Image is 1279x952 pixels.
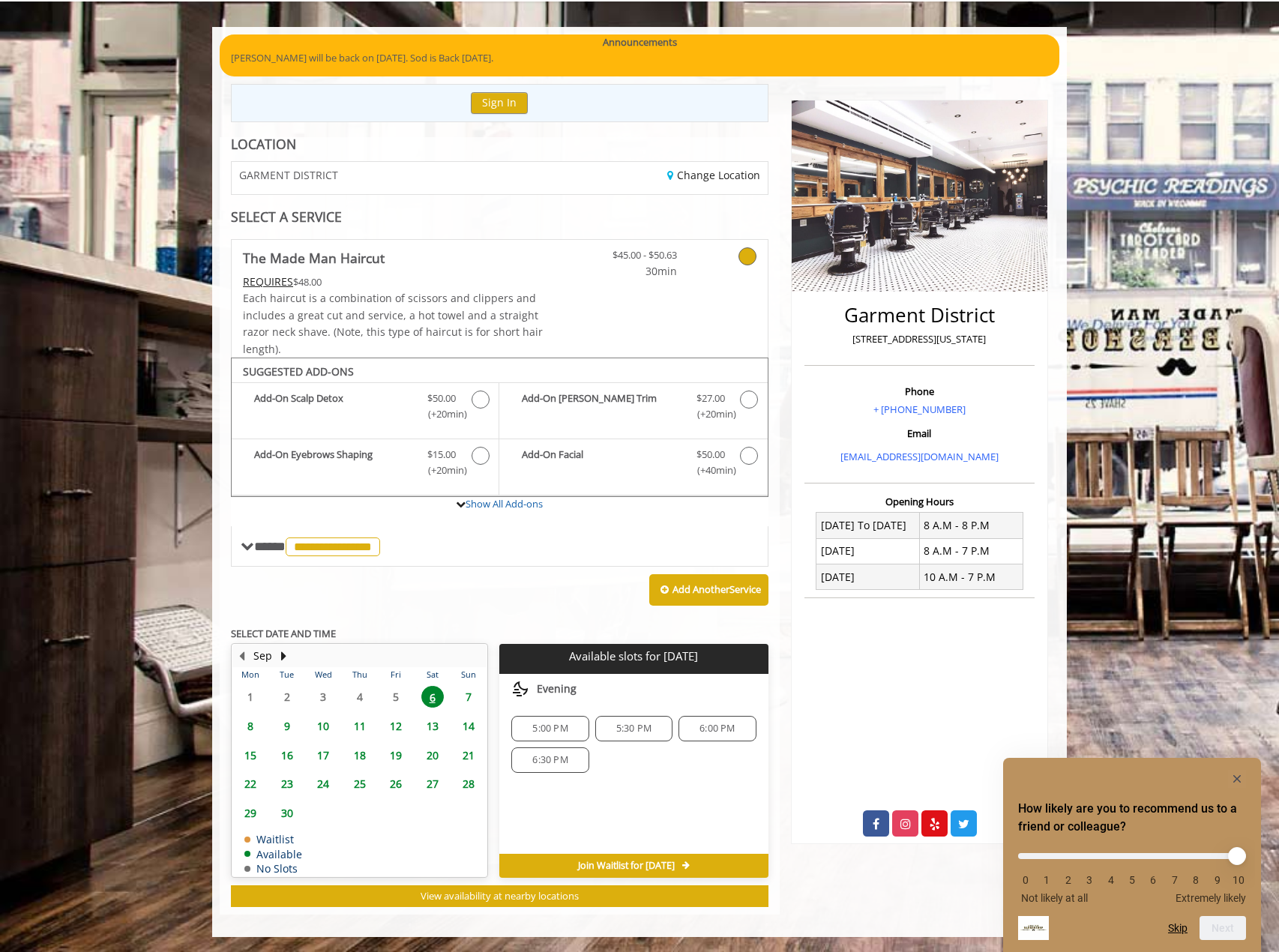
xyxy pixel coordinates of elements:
th: Wed [305,667,341,682]
span: Not likely at all [1021,892,1088,904]
span: Join Waitlist for [DATE] [578,860,675,872]
td: [DATE] [816,564,920,590]
td: Select day12 [378,711,414,741]
span: 29 [239,802,262,824]
span: 6:30 PM [532,754,568,766]
b: Add-On Eyebrows Shaping [254,447,412,478]
td: Select day8 [232,711,268,741]
span: View availability at nearby locations [421,889,579,903]
p: [STREET_ADDRESS][US_STATE] [808,331,1031,347]
b: SELECT DATE AND TIME [231,627,336,640]
b: Add Another Service [672,582,761,596]
b: Add-On Facial [522,447,681,478]
a: Show All Add-ons [466,497,543,510]
label: Add-On Eyebrows Shaping [239,447,491,482]
span: 15 [239,744,262,766]
b: Add-On Scalp Detox [254,391,412,422]
li: 7 [1167,874,1182,886]
span: Evening [537,683,577,695]
span: 28 [457,773,480,795]
span: 30 [276,802,298,824]
li: 0 [1018,874,1033,886]
th: Mon [232,667,268,682]
th: Fri [378,667,414,682]
span: 30min [589,263,677,280]
td: Select day16 [268,741,304,770]
th: Sun [451,667,487,682]
span: 18 [349,744,371,766]
button: Hide survey [1228,770,1246,788]
span: 26 [385,773,407,795]
li: 8 [1188,874,1203,886]
div: 5:00 PM [511,716,589,741]
span: (+20min ) [420,463,464,478]
h2: Garment District [808,304,1031,326]
td: 8 A.M - 7 P.M [919,538,1023,564]
td: Select day21 [451,741,487,770]
p: [PERSON_NAME] will be back on [DATE]. Sod is Back [DATE]. [231,50,1048,66]
div: The Made Man Haircut Add-onS [231,358,768,497]
label: Add-On Beard Trim [507,391,759,426]
li: 2 [1061,874,1076,886]
a: + [PHONE_NUMBER] [873,403,966,416]
span: 24 [312,773,334,795]
td: Select day6 [414,682,450,711]
b: SUGGESTED ADD-ONS [243,364,354,379]
div: 5:30 PM [595,716,672,741]
td: Select day23 [268,770,304,799]
td: Select day13 [414,711,450,741]
li: 6 [1146,874,1161,886]
td: Available [244,849,302,860]
b: Add-On [PERSON_NAME] Trim [522,391,681,422]
span: 10 [312,715,334,737]
button: Previous Month [235,648,247,664]
span: 23 [276,773,298,795]
span: 6:00 PM [699,723,735,735]
td: 8 A.M - 8 P.M [919,513,1023,538]
h3: Phone [808,386,1031,397]
b: Announcements [603,34,677,50]
td: Select day17 [305,741,341,770]
span: (+40min ) [688,463,732,478]
span: $15.00 [427,447,456,463]
td: Select day7 [451,682,487,711]
td: Waitlist [244,834,302,845]
a: [EMAIL_ADDRESS][DOMAIN_NAME] [840,450,999,463]
button: Next question [1200,916,1246,940]
li: 5 [1125,874,1140,886]
button: Sign In [471,92,528,114]
td: [DATE] To [DATE] [816,513,920,538]
span: 22 [239,773,262,795]
span: 21 [457,744,480,766]
a: $45.00 - $50.63 [589,240,677,280]
button: View availability at nearby locations [231,885,768,907]
a: Change Location [667,168,760,182]
div: How likely are you to recommend us to a friend or colleague? Select an option from 0 to 10, with ... [1018,842,1246,904]
td: Select day25 [341,770,377,799]
span: Extremely likely [1176,892,1246,904]
th: Sat [414,667,450,682]
td: Select day26 [378,770,414,799]
span: 25 [349,773,371,795]
td: Select day19 [378,741,414,770]
li: 4 [1104,874,1119,886]
span: Each haircut is a combination of scissors and clippers and includes a great cut and service, a ho... [243,291,543,355]
div: SELECT A SERVICE [231,210,768,224]
button: Add AnotherService [649,574,768,606]
th: Tue [268,667,304,682]
span: 17 [312,744,334,766]
span: 7 [457,686,480,708]
th: Thu [341,667,377,682]
span: $50.00 [696,447,725,463]
span: 8 [239,715,262,737]
td: 10 A.M - 7 P.M [919,564,1023,590]
span: 5:30 PM [616,723,651,735]
td: No Slots [244,863,302,874]
div: 6:30 PM [511,747,589,773]
img: evening slots [511,680,529,698]
span: 20 [421,744,444,766]
span: 9 [276,715,298,737]
button: Next Month [277,648,289,664]
b: LOCATION [231,135,296,153]
span: 13 [421,715,444,737]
